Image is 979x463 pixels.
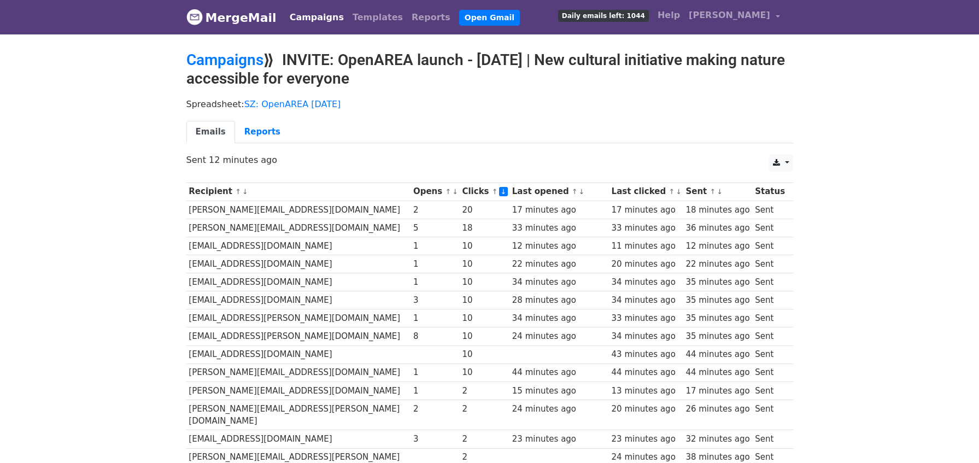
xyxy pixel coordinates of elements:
td: Sent [752,291,787,309]
a: SZ: OpenAREA [DATE] [244,99,341,109]
div: 2 [413,204,457,216]
a: ↑ [669,187,675,196]
div: 33 minutes ago [612,222,681,235]
div: 3 [413,294,457,307]
div: 33 minutes ago [512,222,606,235]
div: 2 [413,403,457,415]
div: 1 [413,258,457,271]
td: [EMAIL_ADDRESS][DOMAIN_NAME] [186,430,411,448]
a: ↑ [235,187,241,196]
div: 1 [413,385,457,397]
div: 35 minutes ago [685,276,749,289]
div: 1 [413,276,457,289]
div: 44 minutes ago [612,366,681,379]
a: Emails [186,121,235,143]
div: 44 minutes ago [685,348,749,361]
div: 2 [462,403,507,415]
img: MergeMail logo [186,9,203,25]
td: [EMAIL_ADDRESS][PERSON_NAME][DOMAIN_NAME] [186,327,411,345]
a: ↑ [710,187,716,196]
td: [PERSON_NAME][EMAIL_ADDRESS][PERSON_NAME][DOMAIN_NAME] [186,400,411,430]
a: Open Gmail [459,10,520,26]
a: ↓ [242,187,248,196]
th: Last clicked [609,183,683,201]
a: [PERSON_NAME] [684,4,784,30]
div: 24 minutes ago [512,403,606,415]
td: Sent [752,364,787,382]
div: 43 minutes ago [612,348,681,361]
td: [EMAIL_ADDRESS][DOMAIN_NAME] [186,291,411,309]
div: 34 minutes ago [512,312,606,325]
div: 12 minutes ago [512,240,606,253]
div: 11 minutes ago [612,240,681,253]
div: 13 minutes ago [612,385,681,397]
div: 34 minutes ago [612,330,681,343]
th: Sent [683,183,753,201]
span: [PERSON_NAME] [689,9,770,22]
h2: ⟫ INVITE: OpenAREA launch - [DATE] | New cultural initiative making nature accessible for everyone [186,51,793,87]
div: 18 [462,222,507,235]
div: 5 [413,222,457,235]
td: Sent [752,273,787,291]
td: Sent [752,400,787,430]
div: 23 minutes ago [612,433,681,446]
div: 28 minutes ago [512,294,606,307]
div: 10 [462,258,507,271]
p: Sent 12 minutes ago [186,154,793,166]
div: 17 minutes ago [612,204,681,216]
div: 20 minutes ago [612,258,681,271]
div: 20 [462,204,507,216]
div: 10 [462,348,507,361]
a: Help [653,4,684,26]
th: Recipient [186,183,411,201]
a: ↑ [572,187,578,196]
a: Reports [407,7,455,28]
a: ↑ [445,187,451,196]
td: [PERSON_NAME][EMAIL_ADDRESS][DOMAIN_NAME] [186,382,411,400]
td: Sent [752,237,787,255]
td: [EMAIL_ADDRESS][PERSON_NAME][DOMAIN_NAME] [186,309,411,327]
div: 44 minutes ago [685,366,749,379]
th: Status [752,183,787,201]
div: 10 [462,294,507,307]
a: ↓ [452,187,458,196]
div: 10 [462,366,507,379]
td: [EMAIL_ADDRESS][DOMAIN_NAME] [186,255,411,273]
div: 8 [413,330,457,343]
div: 15 minutes ago [512,385,606,397]
div: 32 minutes ago [685,433,749,446]
td: [EMAIL_ADDRESS][DOMAIN_NAME] [186,273,411,291]
a: Campaigns [186,51,263,69]
div: 10 [462,330,507,343]
td: Sent [752,382,787,400]
a: ↓ [499,187,508,196]
div: 34 minutes ago [612,294,681,307]
div: 26 minutes ago [685,403,749,415]
a: ↑ [492,187,498,196]
div: 12 minutes ago [685,240,749,253]
div: 2 [462,433,507,446]
td: [PERSON_NAME][EMAIL_ADDRESS][DOMAIN_NAME] [186,364,411,382]
div: 2 [462,385,507,397]
div: 17 minutes ago [685,385,749,397]
div: 22 minutes ago [685,258,749,271]
div: 22 minutes ago [512,258,606,271]
td: Sent [752,201,787,219]
td: [PERSON_NAME][EMAIL_ADDRESS][DOMAIN_NAME] [186,201,411,219]
div: 20 minutes ago [612,403,681,415]
span: Daily emails left: 1044 [558,10,649,22]
th: Last opened [509,183,609,201]
a: Reports [235,121,290,143]
div: 24 minutes ago [512,330,606,343]
div: 10 [462,276,507,289]
div: 23 minutes ago [512,433,606,446]
div: 10 [462,240,507,253]
div: 17 minutes ago [512,204,606,216]
td: [EMAIL_ADDRESS][DOMAIN_NAME] [186,345,411,364]
td: Sent [752,345,787,364]
a: Daily emails left: 1044 [554,4,653,26]
a: MergeMail [186,6,277,29]
div: 34 minutes ago [612,276,681,289]
div: 10 [462,312,507,325]
a: ↓ [676,187,682,196]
